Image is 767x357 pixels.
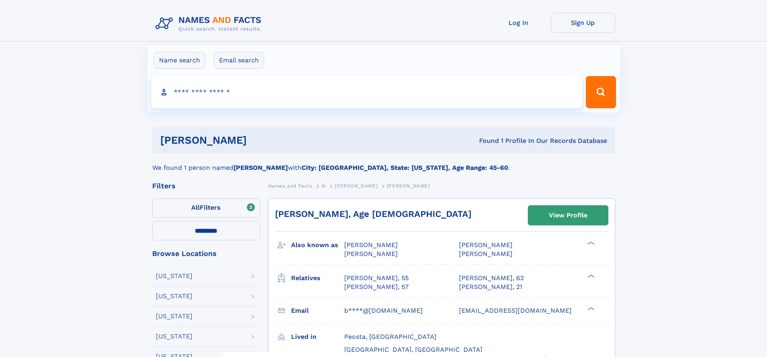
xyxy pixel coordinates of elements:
[291,271,344,285] h3: Relatives
[268,181,312,191] a: Names and Facts
[344,241,398,249] span: [PERSON_NAME]
[291,238,344,252] h3: Also known as
[344,346,482,353] span: [GEOGRAPHIC_DATA], [GEOGRAPHIC_DATA]
[152,13,268,35] img: Logo Names and Facts
[459,241,513,249] span: [PERSON_NAME]
[459,274,524,283] a: [PERSON_NAME], 62
[586,76,616,108] button: Search Button
[459,283,522,291] a: [PERSON_NAME], 21
[156,293,192,299] div: [US_STATE]
[335,183,378,189] span: [PERSON_NAME]
[152,250,260,257] div: Browse Locations
[344,333,436,340] span: Peosta, [GEOGRAPHIC_DATA]
[291,330,344,344] h3: Lived in
[549,206,587,225] div: View Profile
[156,313,192,320] div: [US_STATE]
[275,209,471,219] a: [PERSON_NAME], Age [DEMOGRAPHIC_DATA]
[459,307,572,314] span: [EMAIL_ADDRESS][DOMAIN_NAME]
[387,183,430,189] span: [PERSON_NAME]
[344,283,409,291] a: [PERSON_NAME], 57
[585,306,595,311] div: ❯
[234,164,288,171] b: [PERSON_NAME]
[551,13,615,33] a: Sign Up
[363,136,607,145] div: Found 1 Profile In Our Records Database
[486,13,551,33] a: Log In
[335,181,378,191] a: [PERSON_NAME]
[156,273,192,279] div: [US_STATE]
[152,198,260,218] label: Filters
[321,183,326,189] span: M
[459,250,513,258] span: [PERSON_NAME]
[585,273,595,279] div: ❯
[321,181,326,191] a: M
[154,52,205,69] label: Name search
[214,52,264,69] label: Email search
[151,76,583,108] input: search input
[302,164,508,171] b: City: [GEOGRAPHIC_DATA], State: [US_STATE], Age Range: 45-60
[528,206,608,225] a: View Profile
[291,304,344,318] h3: Email
[160,135,363,145] h1: [PERSON_NAME]
[152,182,260,190] div: Filters
[191,204,200,211] span: All
[344,250,398,258] span: [PERSON_NAME]
[344,274,409,283] a: [PERSON_NAME], 55
[152,153,615,173] div: We found 1 person named with .
[585,241,595,246] div: ❯
[156,333,192,340] div: [US_STATE]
